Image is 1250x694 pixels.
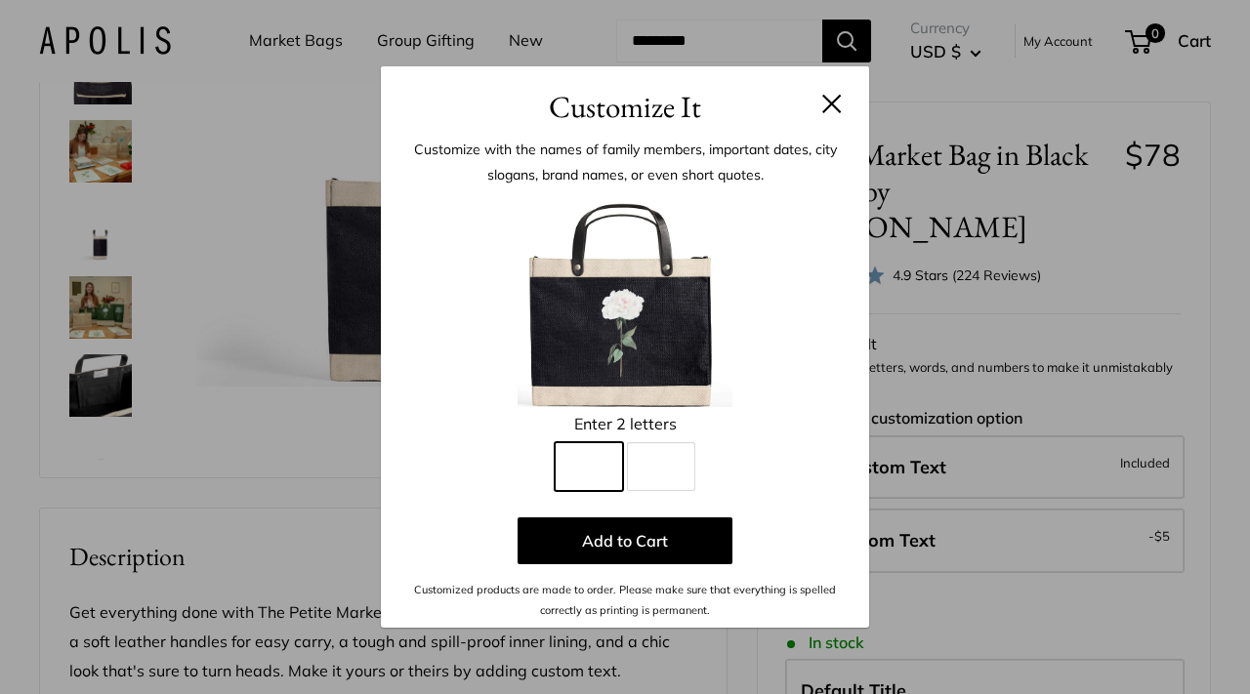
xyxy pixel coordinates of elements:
div: Enter 2 letters [410,410,840,439]
p: Customized products are made to order. Please make sure that everything is spelled correctly as p... [410,580,840,620]
img: 1_peony.jpg [518,192,732,407]
button: Add to Cart [518,517,732,564]
h3: Customize It [410,84,840,130]
p: Customize with the names of family members, important dates, city slogans, brand names, or even s... [410,137,840,187]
